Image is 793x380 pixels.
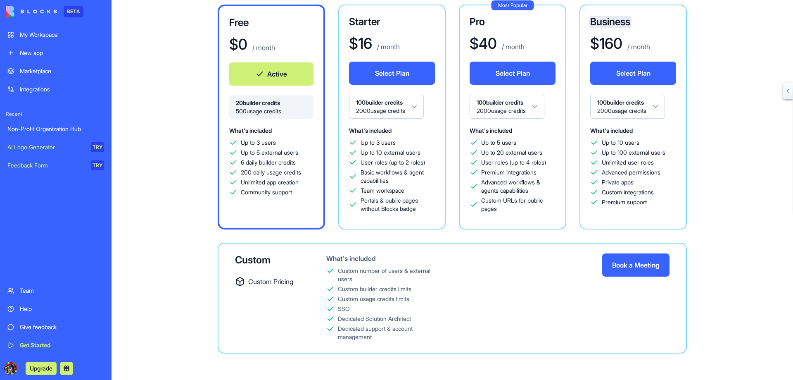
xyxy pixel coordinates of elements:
span: What's included [229,127,272,134]
span: 6 daily builder credits [241,158,296,167]
a: My Workspace [2,26,109,43]
div: Dedicated support & account management [338,325,442,341]
span: What's included [470,127,512,134]
div: Integrations [20,85,104,93]
div: Get Started [20,341,104,349]
h1: $ 160 [590,35,622,52]
span: What's included [349,127,392,134]
button: Upgrade [26,362,57,375]
span: Advanced permissions [602,168,660,177]
h1: $ 16 [349,35,372,52]
h1: $ 0 [229,36,247,53]
div: Dedicated Solution Architect [338,315,411,323]
h3: Starter [349,15,435,29]
button: Active [229,62,313,86]
span: Team workspace [361,186,404,195]
button: Select Plan [590,62,676,85]
a: Get Started [2,337,109,354]
a: BETA [6,6,83,17]
a: Team [2,282,109,299]
h1: $ 40 [470,35,497,52]
a: New app [2,45,109,61]
div: Custom [235,253,300,267]
span: Up to 5 users [481,139,516,147]
span: Basic workflows & agent capabilities [361,168,435,185]
div: Give feedback [20,323,104,331]
span: Community support [241,188,292,196]
p: / month [251,43,275,53]
div: TRY [91,142,104,152]
img: logo [6,6,57,17]
span: Custom integrations [602,188,654,196]
div: AI Logo Generator [7,143,85,151]
button: Book a Meeting [602,253,670,277]
h3: Pro [470,15,556,29]
div: Custom usage credits limits [338,295,409,303]
span: Up to 10 users [602,139,639,147]
div: Non-Profit Organization Hub [7,125,104,133]
span: Up to 3 users [361,139,396,147]
a: AI Logo GeneratorTRY [2,139,109,155]
button: Select Plan [470,62,556,85]
span: Premium support [602,198,647,206]
span: Business [589,16,631,28]
button: Select Plan [349,62,435,85]
div: Most Popular [491,0,534,10]
span: Unlimited user roles [602,158,654,167]
span: Up to 100 external users [602,148,665,157]
div: SSO [338,305,350,313]
a: Non-Profit Organization Hub [2,121,109,137]
span: Custom URLs for public pages [481,196,556,213]
div: My Workspace [20,31,104,39]
h3: Free [229,16,313,29]
span: Advanced workflows & agents capabilities [481,178,556,195]
div: Feedback Form [7,161,85,170]
div: What's included [326,253,442,263]
span: Unlimited app creation [241,178,299,186]
div: TRY [91,160,104,170]
span: 500 usage credits [236,107,307,115]
span: Up to 10 external users [361,148,420,157]
span: User roles (up to 2 roles) [361,158,425,167]
a: Help [2,301,109,317]
span: Recent [2,111,109,117]
p: / month [375,42,400,52]
a: Give feedback [2,319,109,335]
span: 20 builder credits [236,99,307,107]
div: Custom number of users & external users [338,267,442,283]
span: Private apps [602,178,634,186]
span: Up to 3 users [241,139,276,147]
div: Custom builder credits limits [338,285,411,293]
a: Marketplace [2,63,109,79]
a: Integrations [2,81,109,98]
div: New app [20,49,104,57]
p: / month [500,42,525,52]
a: Upgrade [26,364,57,372]
div: Marketplace [20,67,104,75]
span: Custom Pricing [248,277,293,287]
img: ACg8ocJUIPClWj4kTx_1nfphl2qWAPh6ybu2Sg3SFxg2UqO99-NFAeifpQ=s96-c [4,362,17,375]
span: Up to 5 external users [241,148,298,157]
div: BETA [64,6,83,17]
span: What's included [590,127,633,134]
span: Up to 20 external users [481,148,542,157]
span: User roles (up to 4 roles) [481,158,546,167]
div: Help [20,305,104,313]
div: Team [20,287,104,295]
span: 200 daily usage credits [241,168,301,177]
span: Premium integrations [481,168,537,177]
a: Feedback FormTRY [2,157,109,174]
p: / month [626,42,650,52]
span: Portals & public pages without Blocks badge [361,196,435,213]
